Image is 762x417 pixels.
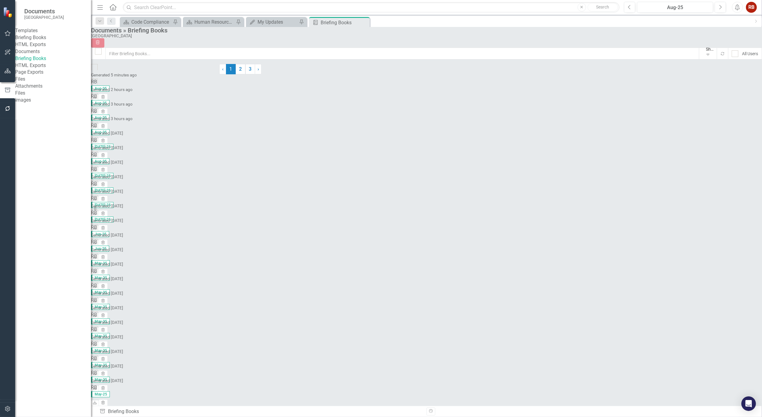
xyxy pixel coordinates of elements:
span: May-25 [91,304,110,310]
span: Jun-25 [91,246,109,252]
span: Aug-25 [91,100,110,106]
div: Templates [15,27,91,34]
small: Generated [DATE] [91,305,123,310]
div: All Users [742,51,758,57]
div: Human Resources Analytics Dashboard [194,18,234,26]
small: Generated [DATE] [91,247,123,252]
span: May-25 [91,348,110,354]
span: Aug-25 [91,129,110,135]
a: HTML Exports [15,41,91,48]
div: Documents » Briefing Books [91,27,759,34]
small: Generated 3 hours ago [91,102,133,106]
input: Filter Briefing Books... [105,48,699,59]
span: Aug-25 [91,86,110,92]
span: 1 [226,64,236,74]
small: Generated [DATE] [91,218,123,223]
span: [DATE]-25 [91,144,113,150]
small: Generated [DATE] [91,189,123,194]
img: ClearPoint Strategy [3,7,14,18]
div: Documents [15,48,91,55]
span: May-25 [91,289,110,295]
button: Aug-25 [637,2,713,13]
div: Files [15,76,91,83]
span: May-25 [91,275,110,281]
span: Jun-25 [91,231,109,237]
a: Briefing Books [15,55,91,62]
div: Aug-25 [639,4,711,11]
span: May-25 [91,391,110,397]
span: [DATE]-25 [91,217,113,223]
span: Search [596,5,609,9]
a: 2 [236,64,245,74]
div: My Updates [258,18,298,26]
small: Generated 3 hours ago [91,116,133,121]
span: [DATE]-25 [91,202,113,208]
a: Images [15,97,91,104]
span: Aug-25 [91,115,110,121]
small: Generated 2 hours ago [91,87,133,92]
span: ‹ [222,66,224,72]
small: Generated [DATE] [91,349,123,354]
small: Generated [DATE] [91,160,123,165]
small: Generated [DATE] [91,174,123,179]
div: Show All [706,46,714,52]
small: Generated [DATE] [91,291,123,296]
small: Generated [DATE] [91,145,123,150]
div: Open Intercom Messenger [741,396,756,411]
div: Briefing Books [321,19,368,26]
a: HTML Exports [15,62,91,69]
small: Generated 5 minutes ago [91,72,137,77]
span: May-25 [91,362,110,368]
small: Generated [DATE] [91,262,123,267]
div: Code Compliance [131,18,171,26]
small: Generated [DATE] [91,203,123,208]
span: Aug-25 [91,158,110,164]
small: Generated [DATE] [91,335,123,339]
a: Briefing Books [15,34,91,41]
a: Human Resources Analytics Dashboard [184,18,234,26]
small: Generated [DATE] [91,131,123,136]
div: RB [91,384,219,391]
span: [DATE]-25 [91,187,113,193]
small: Generated [DATE] [91,378,123,383]
span: May-25 [91,260,110,266]
input: Search ClearPoint... [123,2,619,13]
small: Generated [DATE] [91,320,123,325]
a: My Updates [248,18,298,26]
span: May-25 [91,333,110,339]
button: Search [588,3,618,12]
span: May-25 [91,377,110,383]
a: Attachments [15,83,91,90]
a: Code Compliance [121,18,171,26]
small: Generated [DATE] [91,364,123,368]
span: Documents [24,8,64,15]
span: May-25 [91,318,110,325]
button: RB [746,2,757,13]
small: Generated [DATE] [91,233,123,237]
div: Briefing Books [99,408,422,415]
a: 3 [245,64,255,74]
span: [DATE]-25 [91,173,113,179]
small: Generated [DATE] [91,276,123,281]
a: Page Exports [15,69,91,76]
small: [GEOGRAPHIC_DATA] [24,15,64,20]
div: [GEOGRAPHIC_DATA] [91,34,759,38]
a: Files [15,90,91,97]
span: › [258,66,259,72]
